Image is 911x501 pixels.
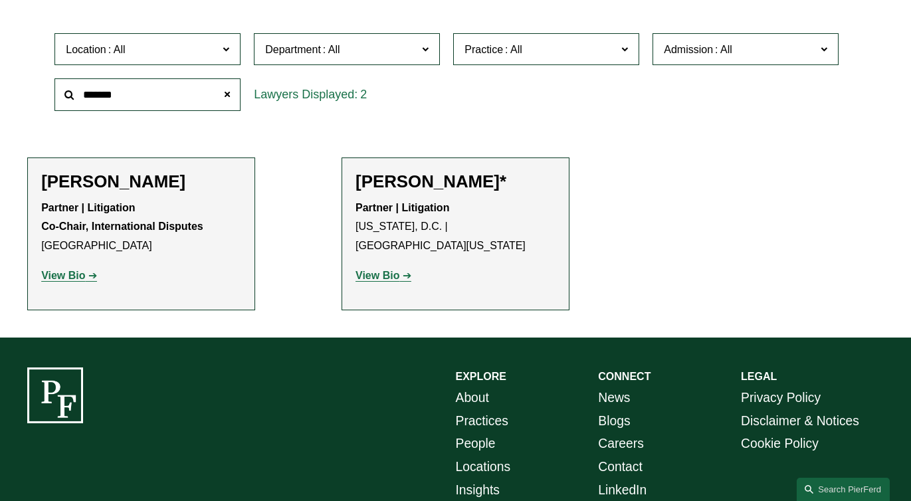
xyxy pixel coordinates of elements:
span: 2 [360,88,367,101]
a: View Bio [355,270,411,281]
a: About [456,387,489,410]
p: [US_STATE], D.C. | [GEOGRAPHIC_DATA][US_STATE] [355,199,556,256]
strong: View Bio [41,270,85,281]
a: Careers [598,433,644,456]
h2: [PERSON_NAME]* [355,171,556,192]
a: View Bio [41,270,97,281]
strong: CONNECT [598,371,651,382]
span: Department [265,44,321,55]
span: Location [66,44,106,55]
strong: Partner | Litigation [355,202,449,213]
a: Locations [456,456,511,479]
a: Practices [456,410,508,433]
span: Admission [664,44,713,55]
a: Disclaimer & Notices [741,410,859,433]
p: [GEOGRAPHIC_DATA] [41,199,241,256]
strong: View Bio [355,270,399,281]
a: Contact [598,456,642,479]
strong: Partner | Litigation Co-Chair, International Disputes [41,202,203,233]
h2: [PERSON_NAME] [41,171,241,192]
a: People [456,433,496,456]
a: Blogs [598,410,630,433]
span: Practice [464,44,503,55]
strong: LEGAL [741,371,777,382]
strong: EXPLORE [456,371,506,382]
a: Search this site [797,478,890,501]
a: News [598,387,630,410]
a: Cookie Policy [741,433,819,456]
a: Privacy Policy [741,387,821,410]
